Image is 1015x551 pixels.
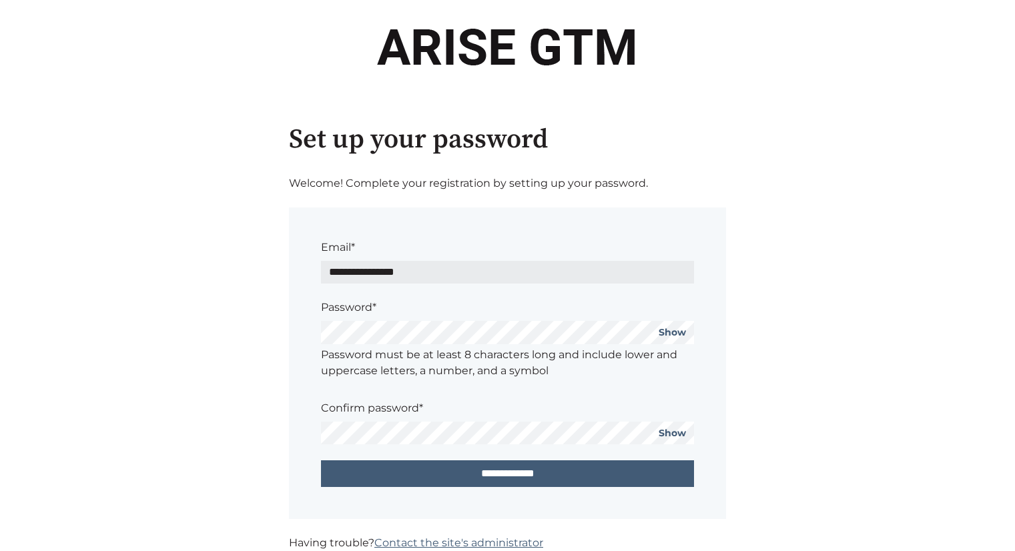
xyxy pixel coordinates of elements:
a: Contact the site's administrator [374,536,543,549]
a: Show [659,327,686,339]
img: arise-gtm-logo [366,11,650,87]
label: Confirm password* [321,400,423,416]
p: Welcome! Complete your registration by setting up your password. [289,175,726,191]
h1: Set up your password [289,119,726,159]
p: Having trouble? [289,535,726,551]
label: Password* [321,300,376,316]
label: Password must be at least 8 characters long and include lower and uppercase letters, a number, an... [321,347,694,379]
a: Show [659,428,686,440]
label: Email* [321,239,355,255]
